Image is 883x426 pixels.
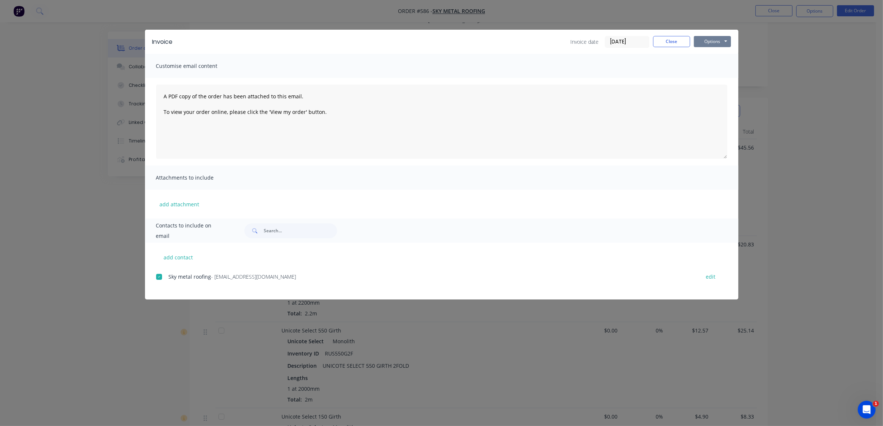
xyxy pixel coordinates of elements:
[169,273,211,280] span: Sky metal roofing
[571,38,599,46] span: Invoice date
[156,252,201,263] button: add contact
[152,37,173,46] div: Invoice
[873,401,879,407] span: 1
[156,199,203,210] button: add attachment
[156,173,238,183] span: Attachments to include
[653,36,690,47] button: Close
[156,85,727,159] textarea: A PDF copy of the order has been attached to this email. To view your order online, please click ...
[211,273,296,280] span: - [EMAIL_ADDRESS][DOMAIN_NAME]
[264,223,337,238] input: Search...
[694,36,731,47] button: Options
[156,220,226,241] span: Contacts to include on email
[858,401,876,419] iframe: Intercom live chat
[702,272,720,282] button: edit
[156,61,238,71] span: Customise email content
